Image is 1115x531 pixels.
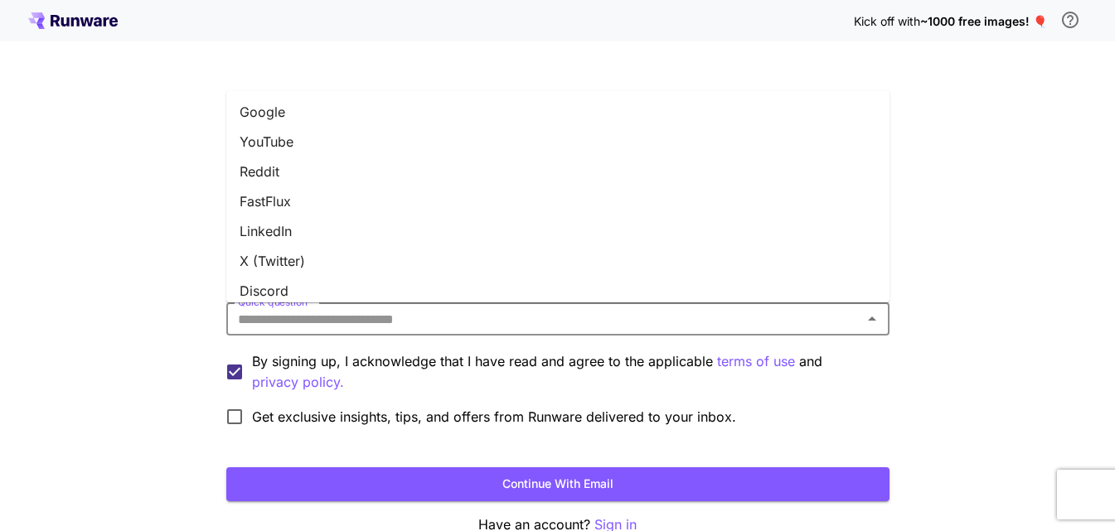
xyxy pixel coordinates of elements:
p: terms of use [717,351,795,372]
button: Continue with email [226,467,890,501]
button: By signing up, I acknowledge that I have read and agree to the applicable and privacy policy. [717,351,795,372]
li: X (Twitter) [226,246,890,276]
span: Get exclusive insights, tips, and offers from Runware delivered to your inbox. [252,407,736,427]
p: By signing up, I acknowledge that I have read and agree to the applicable and [252,351,876,393]
li: Google [226,97,890,127]
li: YouTube [226,127,890,157]
button: In order to qualify for free credit, you need to sign up with a business email address and click ... [1054,3,1087,36]
span: Kick off with [854,14,920,28]
li: Discord [226,276,890,306]
button: By signing up, I acknowledge that I have read and agree to the applicable terms of use and [252,372,344,393]
li: Reddit [226,157,890,186]
span: ~1000 free images! 🎈 [920,14,1047,28]
button: Close [860,307,884,331]
p: privacy policy. [252,372,344,393]
li: FastFlux [226,186,890,216]
li: LinkedIn [226,216,890,246]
